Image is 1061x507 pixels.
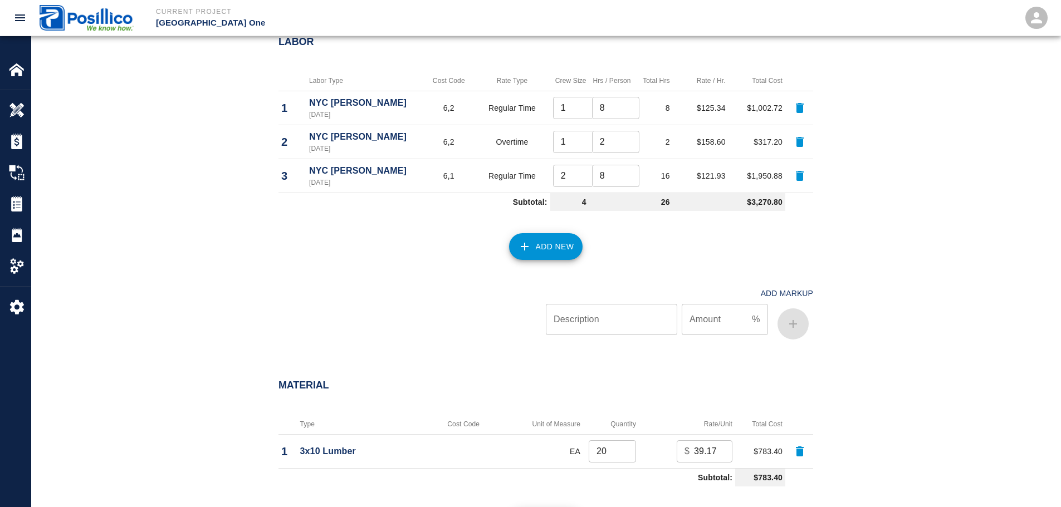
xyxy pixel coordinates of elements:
th: Cost Code [423,71,474,91]
p: NYC [PERSON_NAME] [309,130,421,144]
th: Hrs / Person [589,71,634,91]
th: Rate Type [474,71,550,91]
td: 16 [634,159,673,193]
button: open drawer [7,4,33,31]
p: 3x10 Lumber [300,445,426,458]
p: NYC [PERSON_NAME] [309,164,421,178]
p: Current Project [156,7,591,17]
h2: Labor [278,36,813,48]
td: $783.40 [735,468,785,486]
img: Posillico Inc Sub [40,5,134,30]
p: 1 [281,100,304,116]
p: NYC [PERSON_NAME] [309,96,421,110]
td: $1,002.72 [728,91,785,125]
th: Rate/Unit [639,414,735,435]
th: Total Hrs [634,71,673,91]
td: EA [498,434,583,468]
td: Overtime [474,125,550,159]
iframe: Chat Widget [1005,454,1061,507]
td: $125.34 [673,91,728,125]
td: 6,2 [423,125,474,159]
td: $158.60 [673,125,728,159]
button: Add New [509,233,583,260]
td: $317.20 [728,125,785,159]
th: Total Cost [728,71,785,91]
p: [DATE] [309,178,421,188]
td: 2 [634,125,673,159]
td: $783.40 [735,434,785,468]
p: 1 [281,443,295,460]
td: 4 [550,193,589,211]
td: 6,1 [423,159,474,193]
p: [DATE] [309,144,421,154]
th: Rate / Hr. [673,71,728,91]
td: $3,270.80 [673,193,785,211]
th: Total Cost [735,414,785,435]
h2: Material [278,380,813,392]
p: [GEOGRAPHIC_DATA] One [156,17,591,29]
h4: Add Markup [761,289,813,298]
th: Labor Type [306,71,423,91]
p: 3 [281,168,304,184]
th: Quantity [583,414,639,435]
th: Crew Size [550,71,589,91]
th: Cost Code [428,414,498,435]
th: Unit of Measure [498,414,583,435]
td: Regular Time [474,159,550,193]
td: $121.93 [673,159,728,193]
td: 26 [589,193,673,211]
p: 2 [281,134,304,150]
td: Subtotal: [278,468,735,486]
p: % [752,313,760,326]
p: $ [684,445,690,458]
td: 8 [634,91,673,125]
td: 6,2 [423,91,474,125]
td: Regular Time [474,91,550,125]
p: [DATE] [309,110,421,120]
td: $1,950.88 [728,159,785,193]
td: Subtotal: [278,193,550,211]
th: Type [297,414,429,435]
